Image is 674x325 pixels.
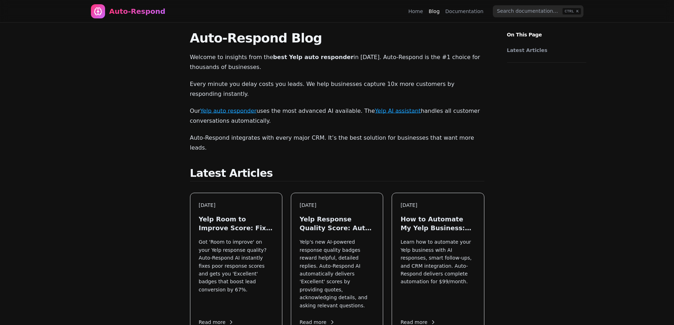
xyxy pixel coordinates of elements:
[507,47,583,54] a: Latest Articles
[200,108,257,114] a: Yelp auto responder
[190,79,484,99] p: Every minute you delay costs you leads. We help businesses capture 10x more customers by respondi...
[109,6,166,16] div: Auto-Respond
[445,8,484,15] a: Documentation
[429,8,440,15] a: Blog
[300,238,374,309] p: Yelp's new AI-powered response quality badges reward helpful, detailed replies. Auto-Respond AI a...
[401,215,475,232] h3: How to Automate My Yelp Business: Complete 2025 Guide
[375,108,421,114] a: Yelp AI assistant
[493,5,583,17] input: Search documentation…
[273,54,353,60] strong: best Yelp auto responder
[501,23,592,38] p: On This Page
[401,202,475,209] div: [DATE]
[190,31,484,45] h1: Auto-Respond Blog
[199,215,273,232] h3: Yelp Room to Improve Score: Fix Your Response Quality Instantly
[199,202,273,209] div: [DATE]
[91,4,166,18] a: Home page
[401,238,475,309] p: Learn how to automate your Yelp business with AI responses, smart follow-ups, and CRM integration...
[199,238,273,309] p: Got 'Room to improve' on your Yelp response quality? Auto-Respond AI instantly fixes poor respons...
[408,8,423,15] a: Home
[190,52,484,72] p: Welcome to insights from the in [DATE]. Auto-Respond is the #1 choice for thousands of businesses.
[190,167,484,181] h2: Latest Articles
[300,215,374,232] h3: Yelp Response Quality Score: Auto-Respond Gets You 'Excellent' Badges
[300,202,374,209] div: [DATE]
[190,133,484,153] p: Auto-Respond integrates with every major CRM. It’s the best solution for businesses that want mor...
[190,106,484,126] p: Our uses the most advanced AI available. The handles all customer conversations automatically.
